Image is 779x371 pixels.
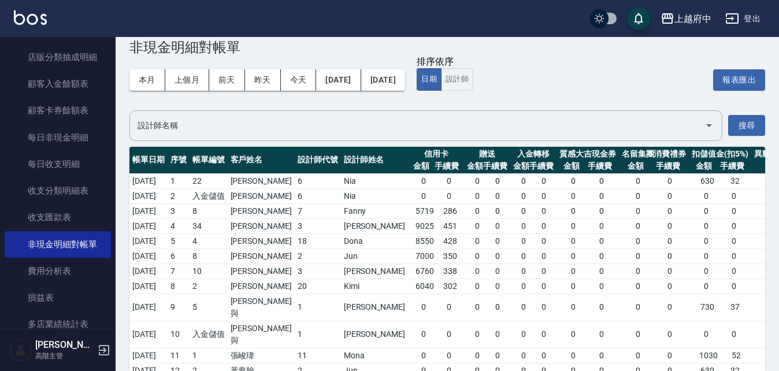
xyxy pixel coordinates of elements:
td: Dona [341,233,408,248]
span: 338 [443,265,457,277]
span: 0 [667,235,672,247]
td: 6 [168,248,190,264]
th: 設計師代號 [295,147,341,174]
span: 302 [443,280,457,292]
span: 信用卡 [411,148,461,160]
td: 10 [168,321,190,348]
span: 0 [521,350,526,362]
span: 0 [495,250,500,262]
span: 0 [571,175,576,187]
span: 0 [495,175,500,187]
span: 0 [447,350,451,362]
td: Fanny [341,203,408,218]
span: 0 [495,190,500,202]
td: 6 [295,188,341,203]
td: [PERSON_NAME] [228,188,295,203]
span: 0 [521,235,526,247]
span: 0 [636,265,640,277]
span: 0 [541,301,546,313]
span: 贈送 [467,148,507,160]
span: 扣儲值金(扣5%) [692,148,748,160]
span: 0 [521,328,526,340]
td: [DATE] [129,233,168,248]
span: 0 [732,250,736,262]
span: 0 [571,205,576,217]
span: 0 [636,190,640,202]
span: 手續費 [588,160,612,172]
span: 0 [636,220,640,232]
td: 8 [190,203,228,218]
span: 0 [732,190,736,202]
td: 3 [295,264,341,279]
span: 0 [667,190,672,202]
td: [DATE] [129,294,168,321]
span: 0 [475,280,480,292]
td: Mona [341,348,408,363]
span: 0 [732,265,736,277]
span: 0 [667,328,672,340]
span: 428 [443,235,457,247]
span: 52 [732,350,741,362]
td: 張峻瑋 [228,348,295,363]
td: [PERSON_NAME] [341,294,408,321]
p: 高階主管 [35,351,94,361]
span: 0 [636,328,640,340]
span: 0 [599,190,604,202]
span: 0 [667,280,672,292]
td: 34 [190,218,228,233]
td: [PERSON_NAME] [228,173,295,188]
span: 0 [732,235,736,247]
span: 金額 [696,160,712,172]
span: 0 [732,280,736,292]
a: 顧客入金餘額表 [5,71,111,97]
span: 0 [667,220,672,232]
th: 序號 [168,147,190,174]
td: [PERSON_NAME] [228,279,295,294]
td: [DATE] [129,203,168,218]
span: 0 [475,265,480,277]
td: 8 [168,279,190,294]
td: [PERSON_NAME] [341,218,408,233]
span: 37 [730,301,740,313]
span: 0 [732,220,736,232]
span: 0 [571,250,576,262]
span: 0 [495,205,500,217]
span: 0 [599,250,604,262]
span: 0 [599,301,604,313]
span: 0 [421,175,426,187]
span: 0 [571,220,576,232]
span: 286 [443,205,457,217]
span: 金額 [563,160,580,172]
span: 0 [475,190,480,202]
span: 0 [495,328,500,340]
td: 2 [295,248,341,264]
span: 0 [704,220,708,232]
td: 22 [190,173,228,188]
td: Nia [341,188,408,203]
span: 0 [541,280,546,292]
span: 0 [447,301,451,313]
span: 0 [421,190,426,202]
td: [PERSON_NAME]與 [228,321,295,348]
span: 手續費 [656,160,680,172]
span: 名留集團消費禮券 [622,148,687,160]
span: 6040 [416,280,434,292]
span: 0 [521,175,526,187]
a: 店販分類抽成明細 [5,44,111,71]
td: 6 [295,173,341,188]
a: 每日收支明細 [5,151,111,177]
td: Jun [341,248,408,264]
button: save [627,7,650,30]
span: 0 [521,190,526,202]
td: 11 [295,348,341,363]
td: [PERSON_NAME] [228,218,295,233]
td: 11 [168,348,190,363]
span: 0 [541,250,546,262]
span: 0 [732,328,736,340]
span: 0 [667,250,672,262]
td: 8 [190,248,228,264]
span: 0 [521,301,526,313]
button: 上個月 [165,69,209,91]
span: 0 [636,175,640,187]
span: 0 [636,350,640,362]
